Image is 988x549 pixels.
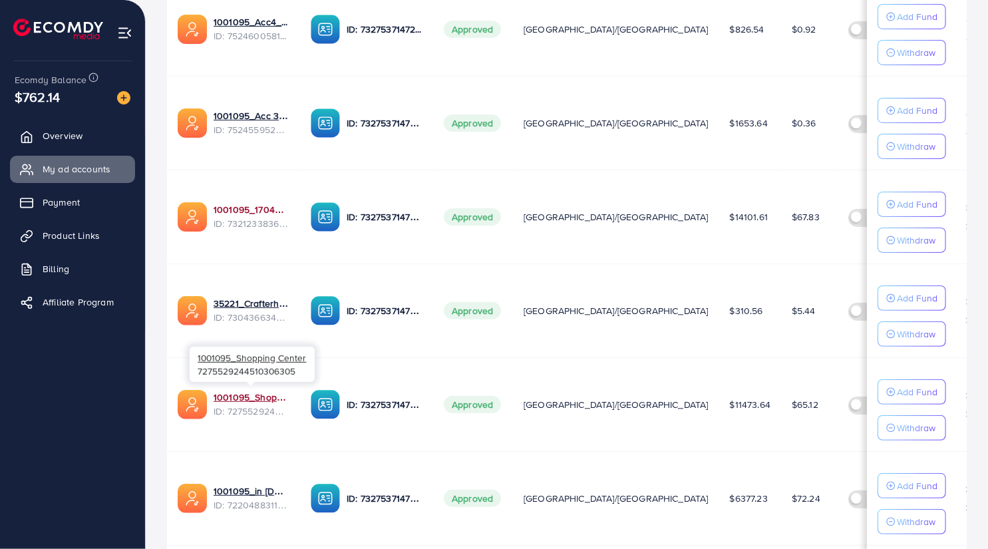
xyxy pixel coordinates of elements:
[897,102,937,118] p: Add Fund
[897,514,935,530] p: Withdraw
[524,210,709,224] span: [GEOGRAPHIC_DATA]/[GEOGRAPHIC_DATA]
[15,87,60,106] span: $762.14
[878,415,946,441] button: Withdraw
[311,108,340,138] img: ic-ba-acc.ded83a64.svg
[347,21,422,37] p: ID: 7327537147282571265
[792,492,820,505] span: $72.24
[178,390,207,419] img: ic-ads-acc.e4c84228.svg
[178,296,207,325] img: ic-ads-acc.e4c84228.svg
[117,25,132,41] img: menu
[214,203,289,230] div: <span class='underline'>1001095_1704607619722</span></br>7321233836078252033
[43,129,82,142] span: Overview
[897,232,935,248] p: Withdraw
[444,396,501,413] span: Approved
[897,138,935,154] p: Withdraw
[878,98,946,123] button: Add Fund
[524,23,709,36] span: [GEOGRAPHIC_DATA]/[GEOGRAPHIC_DATA]
[792,210,820,224] span: $67.83
[878,134,946,159] button: Withdraw
[117,91,130,104] img: image
[792,23,816,36] span: $0.92
[792,304,816,317] span: $5.44
[198,351,306,364] span: 1001095_Shopping Center
[178,15,207,44] img: ic-ads-acc.e4c84228.svg
[897,196,937,212] p: Add Fund
[897,384,937,400] p: Add Fund
[214,311,289,324] span: ID: 7304366343393296385
[524,304,709,317] span: [GEOGRAPHIC_DATA]/[GEOGRAPHIC_DATA]
[214,29,289,43] span: ID: 7524600581361696769
[178,484,207,513] img: ic-ads-acc.e4c84228.svg
[214,109,289,136] div: <span class='underline'>1001095_Acc 3_1751948238983</span></br>7524559526306070535
[347,115,422,131] p: ID: 7327537147282571265
[10,256,135,282] a: Billing
[15,73,86,87] span: Ecomdy Balance
[444,208,501,226] span: Approved
[43,196,80,209] span: Payment
[444,114,501,132] span: Approved
[792,398,818,411] span: $65.12
[311,202,340,232] img: ic-ba-acc.ded83a64.svg
[347,303,422,319] p: ID: 7327537147282571265
[214,391,289,404] a: 1001095_Shopping Center
[878,40,946,65] button: Withdraw
[730,23,764,36] span: $826.54
[730,210,768,224] span: $14101.61
[10,156,135,182] a: My ad accounts
[878,285,946,311] button: Add Fund
[214,484,289,498] a: 1001095_in [DOMAIN_NAME]_1681150971525
[878,228,946,253] button: Withdraw
[178,202,207,232] img: ic-ads-acc.e4c84228.svg
[897,290,937,306] p: Add Fund
[730,116,768,130] span: $1653.64
[311,296,340,325] img: ic-ba-acc.ded83a64.svg
[730,304,763,317] span: $310.56
[897,478,937,494] p: Add Fund
[10,289,135,315] a: Affiliate Program
[347,490,422,506] p: ID: 7327537147282571265
[13,19,103,39] img: logo
[214,15,289,29] a: 1001095_Acc4_1751957612300
[878,379,946,405] button: Add Fund
[311,15,340,44] img: ic-ba-acc.ded83a64.svg
[178,108,207,138] img: ic-ads-acc.e4c84228.svg
[214,484,289,512] div: <span class='underline'>1001095_in vogue.pk_1681150971525</span></br>7220488311670947841
[878,321,946,347] button: Withdraw
[444,490,501,507] span: Approved
[878,473,946,498] button: Add Fund
[897,45,935,61] p: Withdraw
[524,398,709,411] span: [GEOGRAPHIC_DATA]/[GEOGRAPHIC_DATA]
[931,489,978,539] iframe: Chat
[878,509,946,534] button: Withdraw
[190,347,315,382] div: 7275529244510306305
[43,162,110,176] span: My ad accounts
[524,116,709,130] span: [GEOGRAPHIC_DATA]/[GEOGRAPHIC_DATA]
[524,492,709,505] span: [GEOGRAPHIC_DATA]/[GEOGRAPHIC_DATA]
[214,297,289,310] a: 35221_Crafterhide ad_1700680330947
[214,297,289,324] div: <span class='underline'>35221_Crafterhide ad_1700680330947</span></br>7304366343393296385
[897,420,935,436] p: Withdraw
[43,295,114,309] span: Affiliate Program
[792,116,816,130] span: $0.36
[10,222,135,249] a: Product Links
[878,192,946,217] button: Add Fund
[214,109,289,122] a: 1001095_Acc 3_1751948238983
[897,9,937,25] p: Add Fund
[43,262,69,275] span: Billing
[10,189,135,216] a: Payment
[214,123,289,136] span: ID: 7524559526306070535
[444,21,501,38] span: Approved
[444,302,501,319] span: Approved
[897,326,935,342] p: Withdraw
[214,15,289,43] div: <span class='underline'>1001095_Acc4_1751957612300</span></br>7524600581361696769
[347,397,422,413] p: ID: 7327537147282571265
[311,484,340,513] img: ic-ba-acc.ded83a64.svg
[878,4,946,29] button: Add Fund
[214,217,289,230] span: ID: 7321233836078252033
[43,229,100,242] span: Product Links
[730,398,770,411] span: $11473.64
[347,209,422,225] p: ID: 7327537147282571265
[10,122,135,149] a: Overview
[214,203,289,216] a: 1001095_1704607619722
